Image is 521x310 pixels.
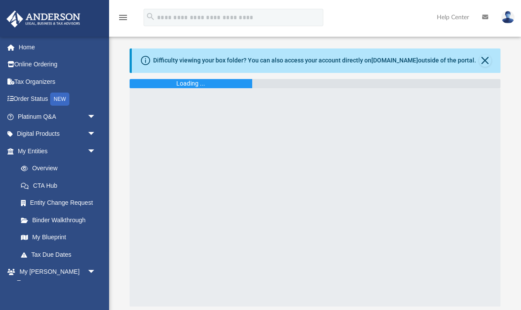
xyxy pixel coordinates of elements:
a: Binder Walkthrough [12,211,109,229]
div: NEW [50,93,69,106]
i: menu [118,12,128,23]
a: Overview [12,160,109,177]
span: arrow_drop_down [87,142,105,160]
a: menu [118,17,128,23]
a: Platinum Q&Aarrow_drop_down [6,108,109,125]
a: My Blueprint [12,229,105,246]
a: [DOMAIN_NAME] [371,57,418,64]
a: My [PERSON_NAME] Teamarrow_drop_down [6,263,105,291]
img: Anderson Advisors Platinum Portal [4,10,83,28]
a: My Entitiesarrow_drop_down [6,142,109,160]
a: Home [6,38,109,56]
button: Close [479,55,491,67]
a: Order StatusNEW [6,90,109,108]
span: arrow_drop_down [87,125,105,143]
a: Tax Due Dates [12,246,109,263]
a: Entity Change Request [12,194,109,212]
a: Tax Organizers [6,73,109,90]
div: Difficulty viewing your box folder? You can also access your account directly on outside of the p... [153,56,476,65]
div: Loading ... [176,79,205,88]
img: User Pic [501,11,514,24]
a: CTA Hub [12,177,109,194]
i: search [146,12,155,21]
span: arrow_drop_down [87,108,105,126]
span: arrow_drop_down [87,263,105,281]
a: Digital Productsarrow_drop_down [6,125,109,143]
a: Online Ordering [6,56,109,73]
